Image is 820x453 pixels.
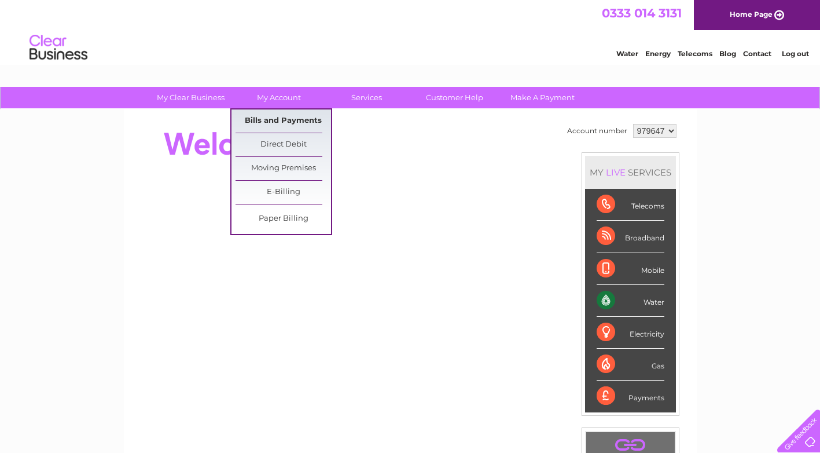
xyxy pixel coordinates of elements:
[319,87,414,108] a: Services
[597,189,664,221] div: Telecoms
[597,381,664,412] div: Payments
[597,253,664,285] div: Mobile
[564,121,630,141] td: Account number
[719,49,736,58] a: Blog
[782,49,809,58] a: Log out
[143,87,238,108] a: My Clear Business
[236,207,331,231] a: Paper Billing
[743,49,771,58] a: Contact
[678,49,712,58] a: Telecoms
[236,181,331,204] a: E-Billing
[137,6,684,56] div: Clear Business is a trading name of Verastar Limited (registered in [GEOGRAPHIC_DATA] No. 3667643...
[236,133,331,156] a: Direct Debit
[602,6,682,20] a: 0333 014 3131
[597,221,664,253] div: Broadband
[231,87,326,108] a: My Account
[495,87,590,108] a: Make A Payment
[597,349,664,381] div: Gas
[407,87,502,108] a: Customer Help
[29,30,88,65] img: logo.png
[616,49,638,58] a: Water
[597,285,664,317] div: Water
[604,167,628,178] div: LIVE
[585,156,676,189] div: MY SERVICES
[236,109,331,133] a: Bills and Payments
[597,317,664,349] div: Electricity
[236,157,331,180] a: Moving Premises
[645,49,671,58] a: Energy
